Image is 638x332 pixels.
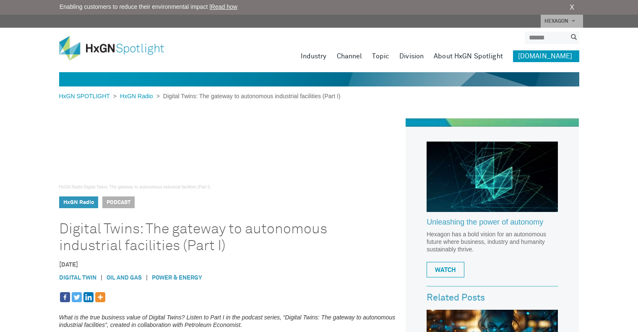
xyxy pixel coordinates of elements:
div: > > [59,92,341,101]
a: Oil and gas [107,275,142,281]
a: Linkedin [83,292,94,302]
time: [DATE] [59,262,78,268]
a: HxGN Radio [63,200,94,205]
a: Facebook [60,292,70,302]
a: Topic [372,50,389,62]
em: What is the true business value of Digital Twins? Listen to Part I in the podcast series, “Digita... [59,314,396,328]
span: | [96,274,107,282]
a: [DOMAIN_NAME] [513,50,579,62]
a: About HxGN Spotlight [434,50,503,62]
a: More [95,292,105,302]
h1: Digital Twins: The gateway to autonomous industrial facilities (Part I) [59,221,378,254]
a: HxGN Radio [59,185,83,189]
a: X [570,3,574,13]
a: Channel [337,50,362,62]
a: HxGN Radio [117,93,156,99]
a: WATCH [427,262,464,277]
span: Podcast [102,196,135,208]
a: Digital Twins: The gateway to autonomous industrial facilities (Part I) [83,185,210,189]
a: Digital Twin [59,275,96,281]
img: Hexagon_CorpVideo_Pod_RR_2.jpg [427,141,558,212]
a: Power & Energy [152,275,202,281]
a: Read how [211,3,237,10]
a: HxGN SPOTLIGHT [59,93,113,99]
a: HEXAGON [541,15,583,28]
img: HxGN Spotlight [59,36,177,60]
span: | [142,274,152,282]
span: Enabling customers to reduce their environmental impact | [60,3,237,11]
a: Unleashing the power of autonomy [427,218,558,231]
a: Industry [301,50,327,62]
p: Hexagon has a bold vision for an autonomous future where business, industry and humanity sustaina... [427,230,558,253]
a: Twitter [72,292,82,302]
a: Division [399,50,424,62]
h3: Related Posts [427,293,558,303]
div: · [59,184,402,190]
span: Digital Twins: The gateway to autonomous industrial facilities (Part I) [160,93,341,99]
